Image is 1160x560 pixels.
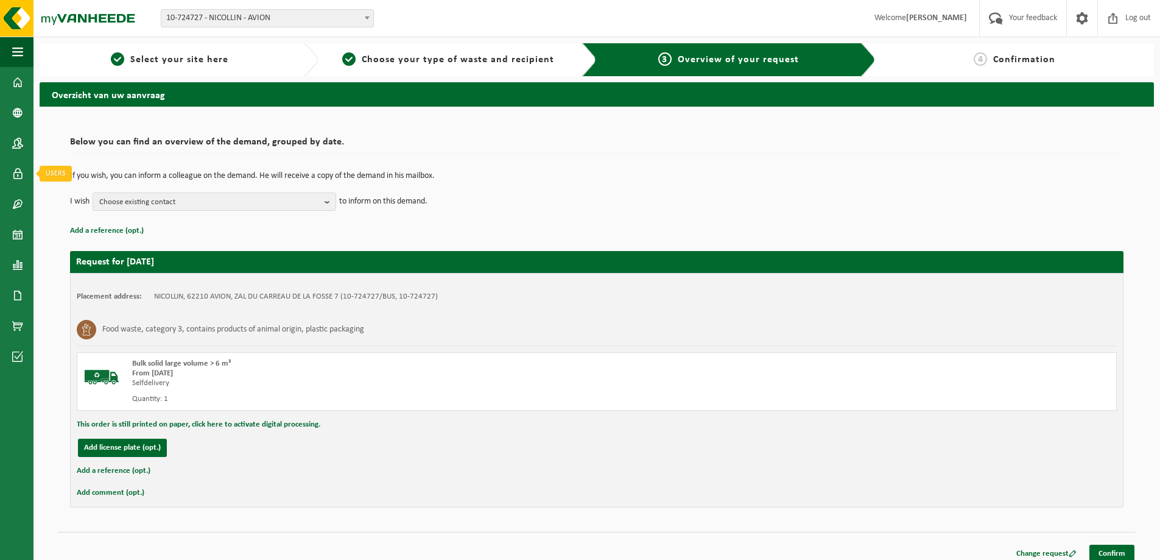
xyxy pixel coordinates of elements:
button: This order is still printed on paper, click here to activate digital processing. [77,417,320,433]
p: If you wish, you can inform a colleague on the demand. He will receive a copy of the demand in hi... [70,172,1123,180]
div: Quantity: 1 [132,394,645,404]
span: Choose existing contact [99,193,320,211]
span: 10-724727 - NICOLLIN - AVION [161,9,374,27]
span: Confirmation [993,55,1055,65]
strong: [PERSON_NAME] [906,13,967,23]
td: NICOLLIN, 62210 AVION, ZAL DU CARREAU DE LA FOSSE 7 (10-724727/BUS, 10-724727) [154,292,438,302]
button: Add a reference (opt.) [77,463,150,479]
span: Overview of your request [678,55,799,65]
span: Select your site here [130,55,228,65]
h3: Food waste, category 3, contains products of animal origin, plastic packaging [102,320,364,339]
a: 1Select your site here [46,52,294,67]
span: 10-724727 - NICOLLIN - AVION [161,10,373,27]
p: I wish [70,193,90,211]
strong: Request for [DATE] [76,257,154,267]
strong: Placement address: [77,292,142,300]
a: 2Choose your type of waste and recipient [325,52,573,67]
span: Bulk solid large volume > 6 m³ [132,360,231,367]
img: BL-SO-LV.png [83,359,120,395]
div: Selfdelivery [132,378,645,388]
button: Add a reference (opt.) [70,223,144,239]
span: 2 [342,52,356,66]
h2: Below you can find an overview of the demand, grouped by date. [70,137,1123,154]
span: Choose your type of waste and recipient [362,55,554,65]
button: Add comment (opt.) [77,485,144,501]
span: 1 [111,52,124,66]
h2: Overzicht van uw aanvraag [40,82,1154,106]
strong: From [DATE] [132,369,173,377]
span: 3 [658,52,672,66]
span: 4 [974,52,987,66]
button: Choose existing contact [93,193,336,211]
p: to inform on this demand. [339,193,427,211]
button: Add license plate (opt.) [78,439,167,457]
